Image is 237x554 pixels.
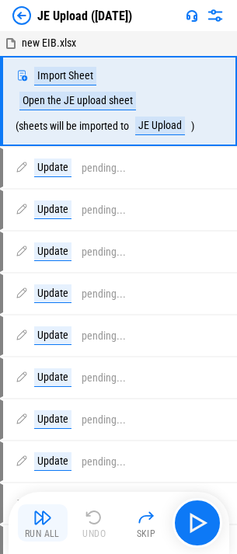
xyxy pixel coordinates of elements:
[82,162,126,174] div: pending...
[34,368,71,387] div: Update
[82,330,126,342] div: pending...
[185,510,210,535] img: Main button
[37,9,132,23] div: JE Upload ([DATE])
[34,242,71,261] div: Update
[137,508,155,527] img: Skip
[33,508,52,527] img: Run All
[34,410,71,429] div: Update
[25,529,60,538] div: Run All
[16,67,204,135] div: ( sheets will be imported to )
[18,504,68,542] button: Run All
[82,414,126,426] div: pending...
[34,200,71,219] div: Update
[22,37,76,49] span: new EIB.xlsx
[34,326,71,345] div: Update
[82,372,126,384] div: pending...
[12,6,31,25] img: Back
[34,452,71,471] div: Update
[82,288,126,300] div: pending...
[82,246,126,258] div: pending...
[121,504,171,542] button: Skip
[82,456,126,468] div: pending...
[34,159,71,177] div: Update
[82,204,126,216] div: pending...
[19,92,136,110] div: Open the JE upload sheet
[135,117,185,135] div: JE Upload
[137,529,156,538] div: Skip
[186,9,198,22] img: Support
[206,6,225,25] img: Settings menu
[34,284,71,303] div: Update
[34,67,96,85] div: Import Sheet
